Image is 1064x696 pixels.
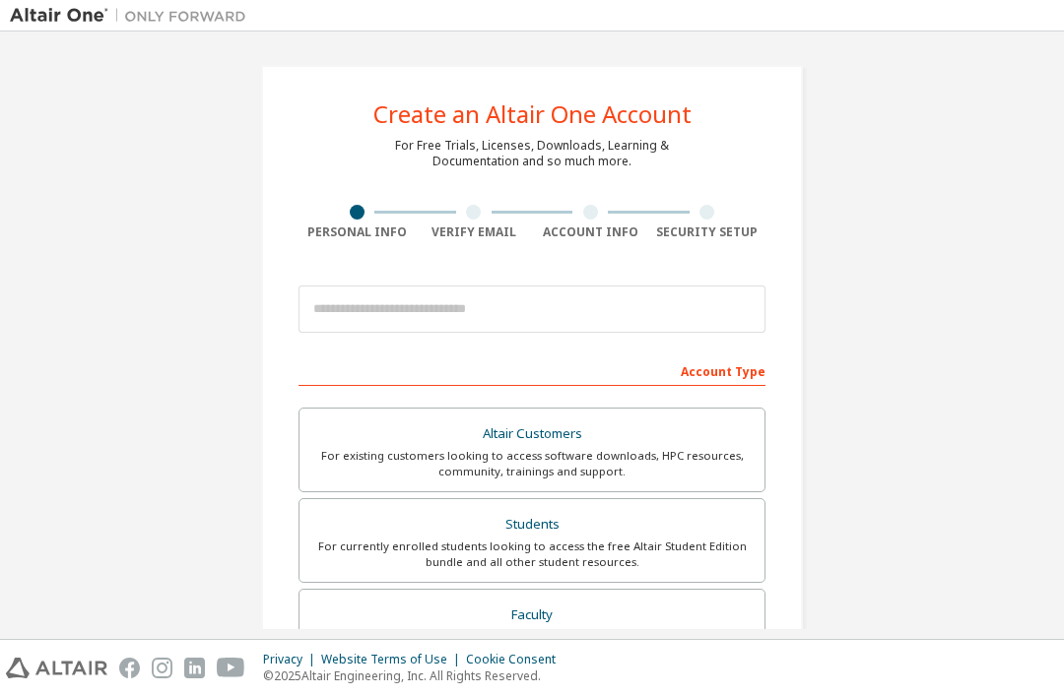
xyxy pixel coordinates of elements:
div: Students [311,511,753,538]
img: facebook.svg [119,658,140,678]
div: For Free Trials, Licenses, Downloads, Learning & Documentation and so much more. [395,138,669,169]
div: Altair Customers [311,420,753,448]
div: Account Type [299,354,765,386]
div: Security Setup [649,224,766,240]
p: © 2025 Altair Engineering, Inc. All Rights Reserved. [263,667,567,684]
div: Website Terms of Use [321,652,466,667]
div: Privacy [263,652,321,667]
img: youtube.svg [217,658,245,678]
img: altair_logo.svg [6,658,107,678]
div: Account Info [532,224,649,240]
div: Personal Info [299,224,416,240]
div: For existing customers looking to access software downloads, HPC resources, community, trainings ... [311,448,753,479]
img: Altair One [10,6,256,26]
img: linkedin.svg [184,658,205,678]
div: Create an Altair One Account [373,102,692,126]
div: For faculty & administrators of academic institutions administering students and accessing softwa... [311,628,753,660]
div: Cookie Consent [466,652,567,667]
div: For currently enrolled students looking to access the free Altair Student Edition bundle and all ... [311,538,753,570]
img: instagram.svg [152,658,172,678]
div: Faculty [311,601,753,629]
div: Verify Email [416,224,533,240]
